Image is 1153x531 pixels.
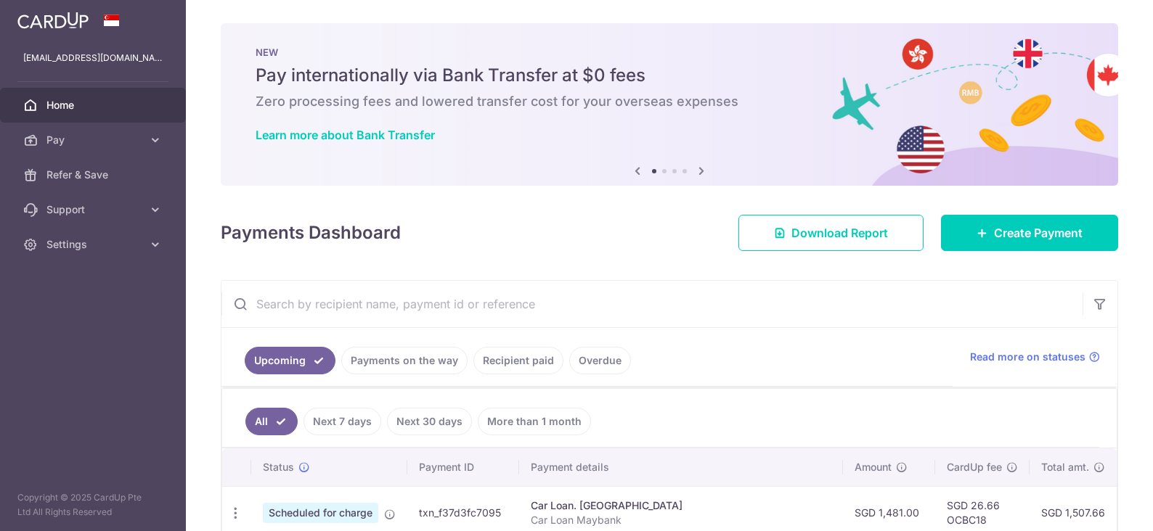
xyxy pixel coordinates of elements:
span: CardUp fee [947,460,1002,474]
a: All [245,408,298,435]
span: Status [263,460,294,474]
span: Pay [46,133,142,147]
div: Car Loan. [GEOGRAPHIC_DATA] [531,498,831,513]
p: Car Loan Maybank [531,513,831,527]
span: Refer & Save [46,168,142,182]
img: CardUp [17,12,89,29]
a: Create Payment [941,215,1118,251]
h4: Payments Dashboard [221,220,401,246]
a: More than 1 month [478,408,591,435]
p: NEW [256,46,1083,58]
img: Bank transfer banner [221,23,1118,186]
span: Read more on statuses [970,350,1085,364]
a: Payments on the way [341,347,468,374]
span: Scheduled for charge [263,503,378,523]
h5: Pay internationally via Bank Transfer at $0 fees [256,64,1083,87]
p: [EMAIL_ADDRESS][DOMAIN_NAME] [23,51,163,65]
a: Next 30 days [387,408,472,435]
span: Home [46,98,142,112]
a: Recipient paid [473,347,563,374]
span: Total amt. [1041,460,1089,474]
a: Learn more about Bank Transfer [256,128,435,142]
span: Support [46,202,142,217]
span: Download Report [791,224,888,242]
input: Search by recipient name, payment id or reference [221,281,1083,327]
a: Download Report [738,215,924,251]
a: Upcoming [245,347,335,374]
a: Read more on statuses [970,350,1100,364]
span: Create Payment [994,224,1083,242]
th: Payment ID [407,448,519,486]
span: Amount [855,460,892,474]
a: Next 7 days [303,408,381,435]
a: Overdue [569,347,631,374]
span: Settings [46,237,142,252]
h6: Zero processing fees and lowered transfer cost for your overseas expenses [256,93,1083,110]
th: Payment details [519,448,843,486]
